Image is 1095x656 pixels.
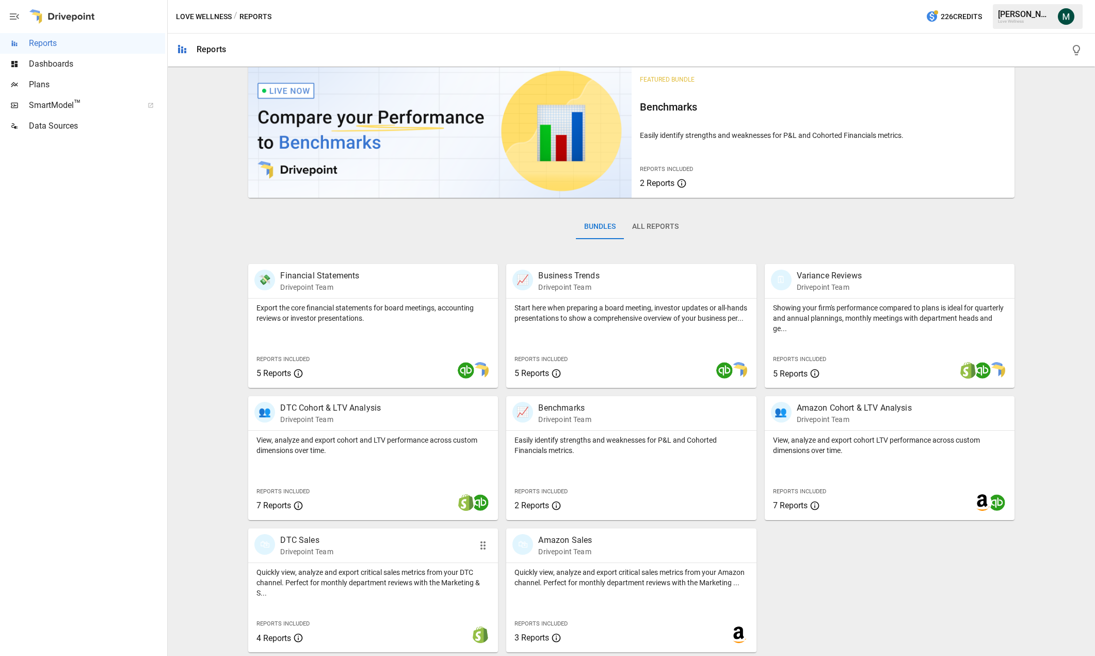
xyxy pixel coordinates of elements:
p: DTC Sales [280,534,333,546]
div: 📈 [512,402,533,423]
span: 5 Reports [773,369,808,379]
div: 👥 [771,402,792,423]
img: quickbooks [989,494,1005,511]
span: Data Sources [29,120,165,132]
p: Amazon Sales [538,534,592,546]
p: Business Trends [538,270,599,282]
span: Reports Included [514,488,568,495]
p: Quickly view, analyze and export critical sales metrics from your Amazon channel. Perfect for mon... [514,567,748,588]
img: shopify [472,627,489,643]
p: Quickly view, analyze and export critical sales metrics from your DTC channel. Perfect for monthl... [256,567,490,598]
p: Showing your firm's performance compared to plans is ideal for quarterly and annual plannings, mo... [773,303,1006,334]
div: 👥 [254,402,275,423]
span: 5 Reports [514,368,549,378]
span: Reports Included [514,620,568,627]
p: Benchmarks [538,402,591,414]
span: SmartModel [29,99,136,112]
img: amazon [974,494,991,511]
p: View, analyze and export cohort LTV performance across custom dimensions over time. [773,435,1006,456]
span: Reports Included [256,620,310,627]
p: Drivepoint Team [280,282,359,292]
span: Dashboards [29,58,165,70]
span: 2 Reports [514,501,549,510]
span: 5 Reports [256,368,291,378]
span: Reports [29,37,165,50]
span: 7 Reports [256,501,291,510]
p: Start here when preparing a board meeting, investor updates or all-hands presentations to show a ... [514,303,748,323]
p: Export the core financial statements for board meetings, accounting reviews or investor presentat... [256,303,490,323]
img: smart model [989,362,1005,379]
p: Variance Reviews [797,270,862,282]
div: 📈 [512,270,533,290]
img: quickbooks [472,494,489,511]
span: 226 Credits [941,10,982,23]
p: Drivepoint Team [797,414,912,425]
p: Financial Statements [280,270,359,282]
div: Reports [197,44,226,54]
p: Drivepoint Team [538,282,599,292]
img: video thumbnail [248,64,631,198]
div: / [234,10,237,23]
span: Featured Bundle [640,76,695,83]
div: 🛍 [254,534,275,555]
div: [PERSON_NAME] [998,9,1052,19]
span: 4 Reports [256,633,291,643]
span: Reports Included [256,356,310,363]
p: Drivepoint Team [280,414,381,425]
div: 🛍 [512,534,533,555]
span: Reports Included [514,356,568,363]
span: Reports Included [773,356,826,363]
div: Love Wellness [998,19,1052,24]
div: 🗓 [771,270,792,290]
img: amazon [731,627,747,643]
img: shopify [960,362,976,379]
p: Drivepoint Team [797,282,862,292]
p: Amazon Cohort & LTV Analysis [797,402,912,414]
img: shopify [458,494,474,511]
p: Drivepoint Team [538,414,591,425]
span: Reports Included [640,166,693,173]
img: Michael Cormack [1058,8,1074,25]
img: quickbooks [458,362,474,379]
h6: Benchmarks [640,99,1006,115]
p: Drivepoint Team [538,546,592,557]
div: 💸 [254,270,275,290]
span: Reports Included [773,488,826,495]
img: smart model [472,362,489,379]
span: Plans [29,79,165,91]
span: ™ [74,98,81,111]
img: smart model [731,362,747,379]
span: 2 Reports [640,178,674,188]
p: Easily identify strengths and weaknesses for P&L and Cohorted Financials metrics. [640,130,1006,140]
img: quickbooks [716,362,733,379]
p: Drivepoint Team [280,546,333,557]
span: 7 Reports [773,501,808,510]
button: Bundles [576,214,624,239]
p: View, analyze and export cohort and LTV performance across custom dimensions over time. [256,435,490,456]
span: 3 Reports [514,633,549,643]
p: DTC Cohort & LTV Analysis [280,402,381,414]
button: Love Wellness [176,10,232,23]
button: Michael Cormack [1052,2,1081,31]
img: quickbooks [974,362,991,379]
span: Reports Included [256,488,310,495]
p: Easily identify strengths and weaknesses for P&L and Cohorted Financials metrics. [514,435,748,456]
button: All Reports [624,214,687,239]
button: 226Credits [922,7,986,26]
